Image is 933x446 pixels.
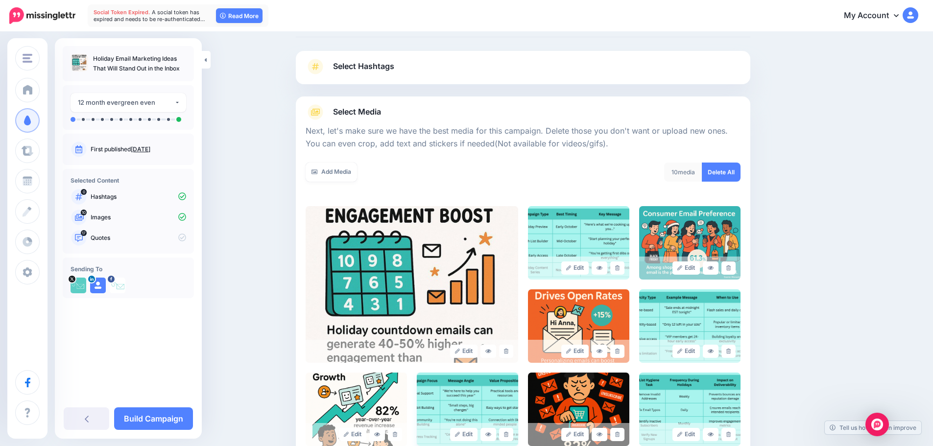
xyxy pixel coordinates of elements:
a: Edit [561,428,589,441]
span: Social Token Expired. [94,9,150,16]
p: Next, let's make sure we have the best media for this campaign. Delete those you don't want or up... [306,125,741,150]
span: A social token has expired and needs to be re-authenticated… [94,9,205,23]
a: Edit [339,428,367,441]
span: Select Media [333,105,381,118]
img: 15284121_674048486109516_5081588740640283593_n-bsa39815.png [110,278,125,293]
a: Edit [450,345,478,358]
img: VKXMNSLW77EOOWYGVFFVL3SRW90KSLR7_large.png [306,373,407,446]
div: media [664,163,702,182]
button: 12 month evergreen even [71,93,186,112]
p: Quotes [91,234,186,242]
img: Q86Q7S5ZXW1WFW4TSTE24XCPPI029YZQ_large.png [528,289,629,363]
p: Holiday Email Marketing Ideas That Will Stand Out in the Inbox [93,54,186,73]
div: 12 month evergreen even [78,97,174,108]
a: Add Media [306,163,357,182]
a: Edit [450,428,478,441]
a: [DATE] [131,145,150,153]
img: 82O0IOU54MA9DGEDLM5KFCYO9Y8J68CL_large.png [639,206,741,280]
a: Select Media [306,104,741,120]
img: 0G4RUCZNPST9POVPMCKBXFLMKFFAXS9N_large.png [528,373,629,446]
div: Open Intercom Messenger [865,413,889,436]
span: Select Hashtags [333,60,394,73]
a: Edit [561,345,589,358]
h4: Sending To [71,265,186,273]
img: H52I2X8I2P36KNYQBOIC8LAUIB3YLJN2_large.png [639,373,741,446]
img: f2ba6a566ad9e9c18a272536213c5ee2_large.jpg [306,206,518,363]
p: Hashtags [91,192,186,201]
span: 10 [81,210,87,215]
img: DIS1SX383K7NGOVCMVBQKR0NH2PKH4QS_large.png [417,373,518,446]
img: uUtgmqiB-2057.jpg [71,278,86,293]
a: Tell us how we can improve [825,421,921,434]
a: Edit [672,428,700,441]
img: menu.png [23,54,32,63]
span: 0 [81,189,87,195]
img: 6EQHWLO4OZBJ0S5808BVLDTLX0M3WG76_large.png [639,289,741,363]
a: Edit [672,345,700,358]
img: BQY5MGCKR4FOA94JBJ8Y65THLCWCQHQS_large.png [528,206,629,280]
img: user_default_image.png [90,278,106,293]
a: Edit [672,261,700,275]
a: My Account [834,4,918,28]
a: Select Hashtags [306,59,741,84]
h4: Selected Content [71,177,186,184]
a: Edit [561,261,589,275]
img: f2ba6a566ad9e9c18a272536213c5ee2_thumb.jpg [71,54,88,71]
img: Missinglettr [9,7,75,24]
span: 17 [81,230,87,236]
span: 10 [671,168,678,176]
a: Read More [216,8,263,23]
p: Images [91,213,186,222]
p: First published [91,145,186,154]
a: Delete All [702,163,741,182]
